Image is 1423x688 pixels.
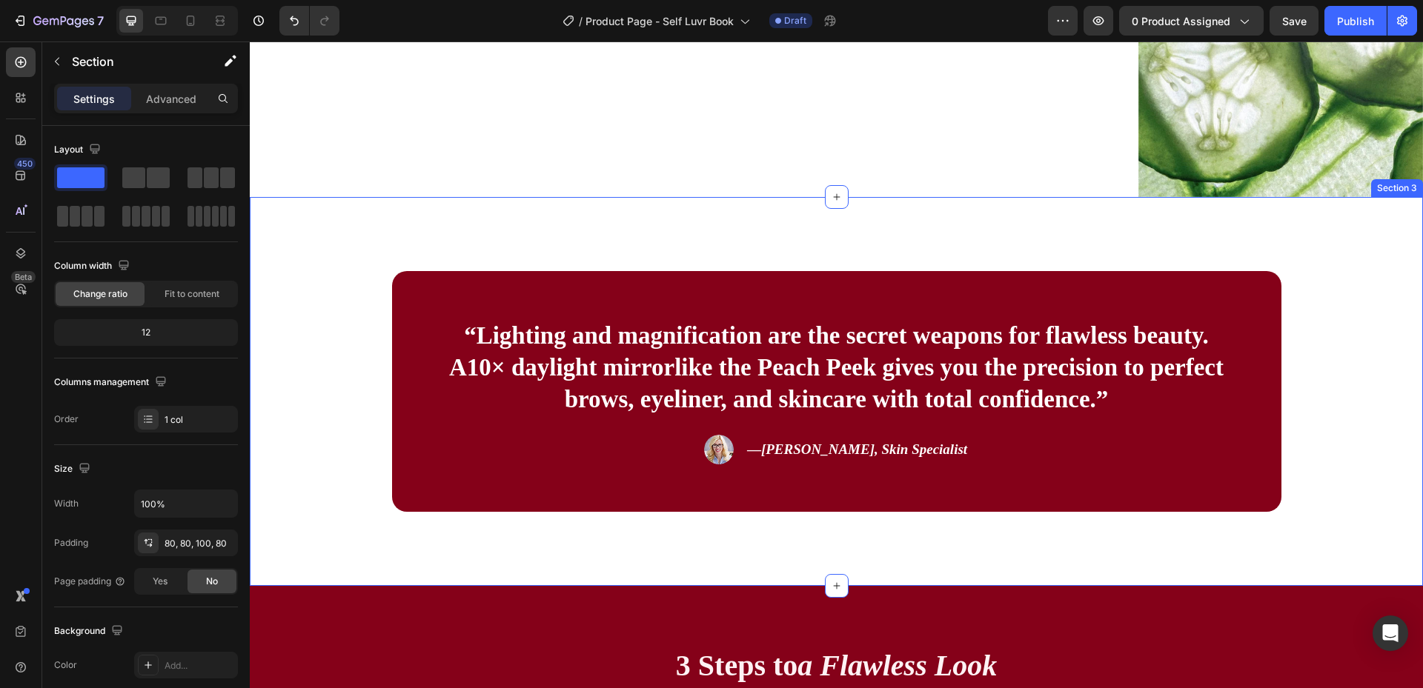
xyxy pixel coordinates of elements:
[1124,140,1170,153] div: Section 3
[54,413,79,426] div: Order
[54,658,77,672] div: Color
[146,91,196,107] p: Advanced
[165,537,234,550] div: 80, 80, 100, 80
[73,287,127,301] span: Change ratio
[54,140,104,160] div: Layout
[6,6,110,36] button: 7
[73,91,115,107] p: Settings
[454,393,484,423] img: gempages_579896476411364100-51ca3762-c505-4183-a605-89573519b661.png
[1132,13,1230,29] span: 0 product assigned
[1270,6,1318,36] button: Save
[54,373,170,393] div: Columns management
[54,575,126,588] div: Page padding
[14,158,36,170] div: 450
[579,13,583,29] span: /
[1119,6,1264,36] button: 0 product assigned
[784,14,806,27] span: Draft
[1337,13,1374,29] div: Publish
[250,41,1423,688] iframe: Design area
[142,604,1032,645] h2: 3 Steps to
[279,6,339,36] div: Undo/Redo
[54,497,79,510] div: Width
[1324,6,1387,36] button: Publish
[54,621,126,641] div: Background
[1373,615,1408,651] div: Open Intercom Messenger
[497,399,717,418] p: —
[511,400,717,415] i: [PERSON_NAME], Skin Specialist
[97,12,104,30] p: 7
[54,256,133,276] div: Column width
[135,490,237,517] input: Auto
[165,659,234,672] div: Add...
[57,322,235,343] div: 12
[206,575,218,588] span: No
[54,459,93,479] div: Size
[586,13,734,29] span: Product Page - Self Luvr Book
[165,413,234,427] div: 1 col
[165,287,219,301] span: Fit to content
[548,607,747,641] i: a Flawless Look
[11,271,36,283] div: Beta
[72,53,193,70] p: Section
[153,575,167,588] span: Yes
[54,536,88,550] div: Padding
[1282,15,1307,27] span: Save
